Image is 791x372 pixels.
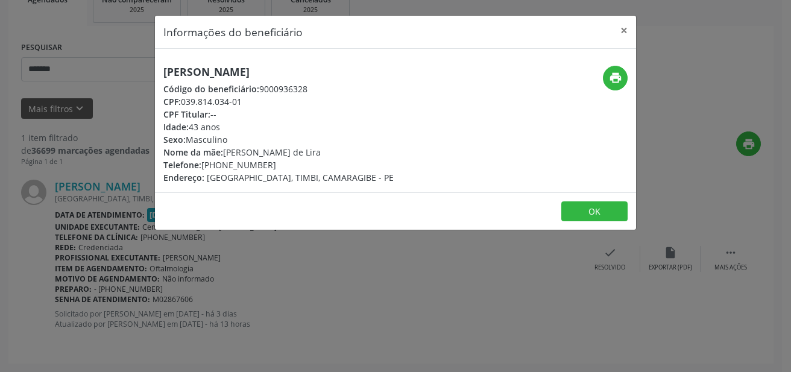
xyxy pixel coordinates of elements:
[163,147,223,158] span: Nome da mãe:
[561,201,628,222] button: OK
[163,133,394,146] div: Masculino
[163,121,189,133] span: Idade:
[163,159,201,171] span: Telefone:
[163,172,204,183] span: Endereço:
[612,16,636,45] button: Close
[163,146,394,159] div: [PERSON_NAME] de Lira
[163,121,394,133] div: 43 anos
[163,83,394,95] div: 9000936328
[163,108,394,121] div: --
[163,109,210,120] span: CPF Titular:
[163,24,303,40] h5: Informações do beneficiário
[207,172,394,183] span: [GEOGRAPHIC_DATA], TIMBI, CAMARAGIBE - PE
[163,66,394,78] h5: [PERSON_NAME]
[163,134,186,145] span: Sexo:
[163,96,181,107] span: CPF:
[603,66,628,90] button: print
[163,83,259,95] span: Código do beneficiário:
[163,159,394,171] div: [PHONE_NUMBER]
[163,95,394,108] div: 039.814.034-01
[609,71,622,84] i: print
